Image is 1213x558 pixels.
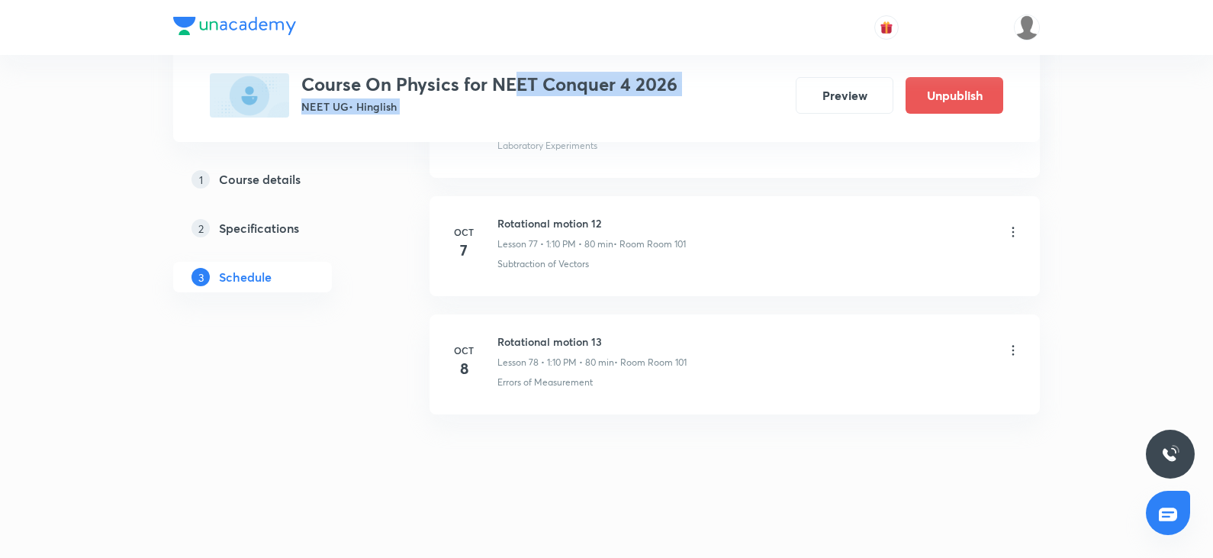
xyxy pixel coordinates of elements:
[614,356,687,369] p: • Room Room 101
[1161,445,1179,463] img: ttu
[449,239,479,262] h4: 7
[449,357,479,380] h4: 8
[497,376,593,389] p: Errors of Measurement
[219,219,299,237] h5: Specifications
[219,170,301,189] h5: Course details
[191,219,210,237] p: 2
[880,21,893,34] img: avatar
[796,77,893,114] button: Preview
[173,164,381,195] a: 1Course details
[874,15,899,40] button: avatar
[497,356,614,369] p: Lesson 78 • 1:10 PM • 80 min
[497,215,686,231] h6: Rotational motion 12
[497,139,597,153] p: Laboratory Experiments
[219,268,272,286] h5: Schedule
[1014,15,1040,40] img: Devendra Kumar
[497,237,613,251] p: Lesson 77 • 1:10 PM • 80 min
[449,344,479,357] h6: Oct
[173,17,296,39] a: Company Logo
[191,268,210,286] p: 3
[301,73,677,95] h3: Course On Physics for NEET Conquer 4 2026
[449,225,479,239] h6: Oct
[210,73,289,118] img: B627F144-EA91-4D9F-8F29-6883E3AC8F18_plus.png
[191,170,210,189] p: 1
[173,213,381,244] a: 2Specifications
[497,257,589,271] p: Subtraction of Vectors
[613,237,686,251] p: • Room Room 101
[301,98,677,115] p: NEET UG • Hinglish
[173,17,296,35] img: Company Logo
[497,334,687,350] h6: Rotational motion 13
[906,77,1003,114] button: Unpublish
